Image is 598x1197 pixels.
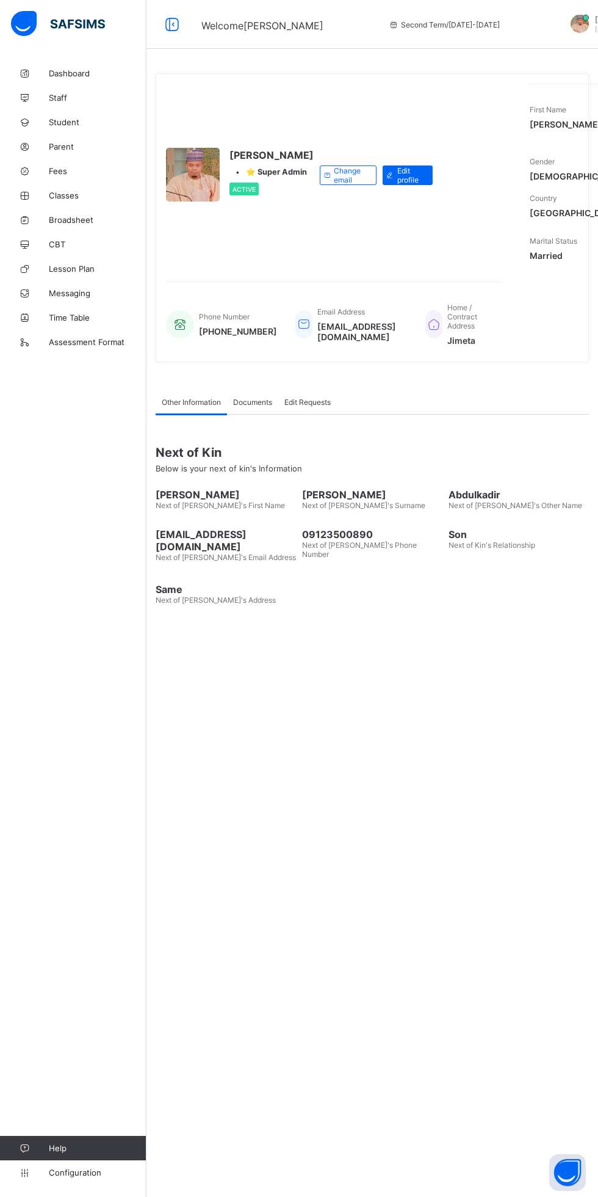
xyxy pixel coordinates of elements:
[448,528,589,540] span: Son
[49,337,146,347] span: Assessment Format
[156,489,296,501] span: [PERSON_NAME]
[317,307,365,316] span: Email Address
[49,191,146,200] span: Classes
[49,288,146,298] span: Messaging
[246,167,307,176] span: ⭐ Super Admin
[232,186,256,193] span: Active
[156,583,296,595] span: Same
[49,215,146,225] span: Broadsheet
[530,236,577,246] span: Marital Status
[156,553,296,562] span: Next of [PERSON_NAME]'s Email Address
[302,540,417,559] span: Next of [PERSON_NAME]'s Phone Number
[229,149,314,161] span: [PERSON_NAME]
[49,68,146,78] span: Dashboard
[448,489,589,501] span: Abdulkadir
[447,303,477,330] span: Home / Contract Address
[530,105,566,114] span: First Name
[49,264,146,274] span: Lesson Plan
[49,142,146,151] span: Parent
[156,501,285,510] span: Next of [PERSON_NAME]'s First Name
[201,20,323,32] span: Welcome [PERSON_NAME]
[49,1168,146,1177] span: Configuration
[156,464,302,473] span: Below is your next of kin's Information
[49,117,146,127] span: Student
[334,166,367,184] span: Change email
[162,398,221,407] span: Other Information
[447,335,488,346] span: Jimeta
[549,1154,586,1191] button: Open asap
[389,20,500,29] span: session/term information
[49,313,146,322] span: Time Table
[284,398,331,407] span: Edit Requests
[156,595,276,605] span: Next of [PERSON_NAME]'s Address
[530,194,557,203] span: Country
[233,398,272,407] span: Documents
[397,166,423,184] span: Edit profile
[302,528,442,540] span: 09123500890
[49,239,146,249] span: CBT
[199,312,250,321] span: Phone Number
[11,11,105,37] img: safsims
[448,540,535,550] span: Next of Kin's Relationship
[49,93,146,103] span: Staff
[49,1143,146,1153] span: Help
[156,445,589,460] span: Next of Kin
[302,489,442,501] span: [PERSON_NAME]
[156,528,296,553] span: [EMAIL_ADDRESS][DOMAIN_NAME]
[199,326,277,337] span: [PHONE_NUMBER]
[317,321,407,342] span: [EMAIL_ADDRESS][DOMAIN_NAME]
[302,501,425,510] span: Next of [PERSON_NAME]'s Surname
[448,501,582,510] span: Next of [PERSON_NAME]'s Other Name
[229,167,314,176] div: •
[49,166,146,176] span: Fees
[530,157,555,166] span: Gender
